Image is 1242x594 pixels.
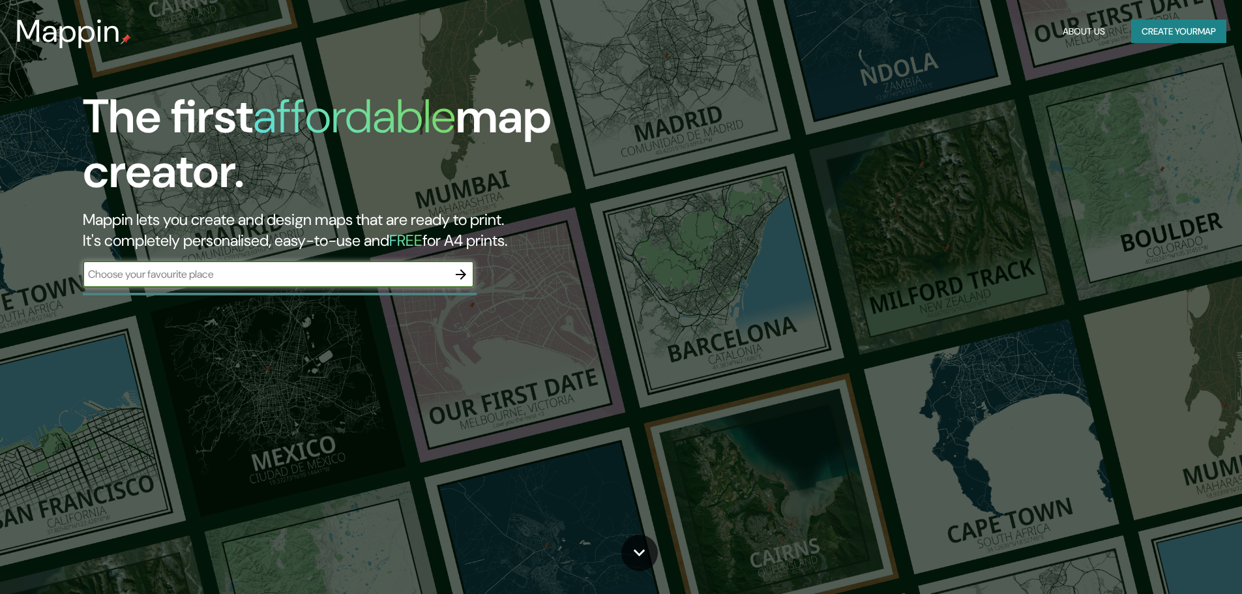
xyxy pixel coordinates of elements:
[83,89,704,209] h1: The first map creator.
[83,209,704,251] h2: Mappin lets you create and design maps that are ready to print. It's completely personalised, eas...
[389,230,422,250] h5: FREE
[16,13,121,50] h3: Mappin
[1131,20,1226,44] button: Create yourmap
[1057,20,1110,44] button: About Us
[121,34,131,44] img: mappin-pin
[83,267,448,282] input: Choose your favourite place
[253,86,456,147] h1: affordable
